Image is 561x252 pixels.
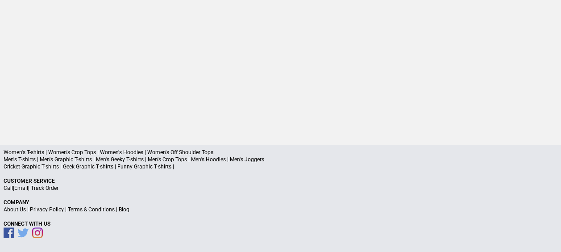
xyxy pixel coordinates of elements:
p: Cricket Graphic T-shirts | Geek Graphic T-shirts | Funny Graphic T-shirts | [4,163,557,170]
a: Privacy Policy [30,206,64,213]
p: | | [4,185,557,192]
p: Men's T-shirts | Men's Graphic T-shirts | Men's Geeky T-shirts | Men's Crop Tops | Men's Hoodies ... [4,156,557,163]
a: Terms & Conditions [68,206,115,213]
p: Connect With Us [4,220,557,227]
p: Women's T-shirts | Women's Crop Tops | Women's Hoodies | Women's Off Shoulder Tops [4,149,557,156]
a: Call [4,185,13,191]
a: Email [14,185,28,191]
p: Customer Service [4,177,557,185]
a: Track Order [31,185,58,191]
a: Blog [119,206,129,213]
p: Company [4,199,557,206]
p: | | | [4,206,557,213]
a: About Us [4,206,26,213]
